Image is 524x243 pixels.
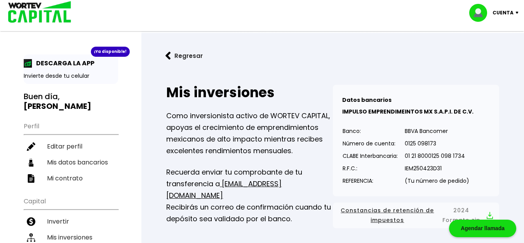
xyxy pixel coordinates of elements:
h2: Mis inversiones [166,85,333,100]
p: 0125 098173 [405,138,469,149]
h3: Buen día, [24,92,118,111]
p: R.F.C.: [343,163,398,174]
p: Banco: [343,125,398,137]
p: 01 21 8000125 098 1734 [405,150,469,162]
p: (Tu número de pedido) [405,175,469,187]
ul: Perfil [24,117,118,186]
p: DESCARGA LA APP [32,58,94,68]
img: editar-icon.952d3147.svg [27,142,35,151]
p: Recuerda enviar tu comprobante de tu transferencia a Recibirás un correo de confirmación cuando t... [166,166,333,225]
p: Como inversionista activo de WORTEV CAPITAL, apoyas el crecimiento de emprendimientos mexicanos d... [166,110,333,157]
b: Datos bancarios [342,96,392,104]
div: ¡Ya disponible! [91,47,130,57]
img: inversiones-icon.6695dc30.svg [27,233,35,242]
img: app-icon [24,59,32,68]
img: flecha izquierda [165,52,171,60]
p: Invierte desde tu celular [24,72,118,80]
p: REFERENCIA: [343,175,398,187]
b: [PERSON_NAME] [24,101,91,112]
span: Constancias de retención de impuestos [339,206,436,225]
img: datos-icon.10cf9172.svg [27,158,35,167]
b: IMPULSO EMPRENDIMEINTOS MX S.A.P.I. DE C.V. [342,108,474,115]
p: Número de cuenta: [343,138,398,149]
p: CLABE Interbancaria: [343,150,398,162]
button: Constancias de retención de impuestos2024 Formato zip [339,206,493,225]
p: IEM250423D31 [405,163,469,174]
a: Invertir [24,213,118,229]
img: profile-image [469,4,493,22]
button: Regresar [154,45,214,66]
p: Cuenta [493,7,514,19]
p: BBVA Bancomer [405,125,469,137]
img: contrato-icon.f2db500c.svg [27,174,35,183]
a: Mis datos bancarios [24,154,118,170]
div: Agendar llamada [449,220,516,237]
img: icon-down [514,12,524,14]
a: flecha izquierdaRegresar [154,45,512,66]
a: [EMAIL_ADDRESS][DOMAIN_NAME] [166,179,282,200]
img: invertir-icon.b3b967d7.svg [27,217,35,226]
a: Mi contrato [24,170,118,186]
a: Editar perfil [24,138,118,154]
